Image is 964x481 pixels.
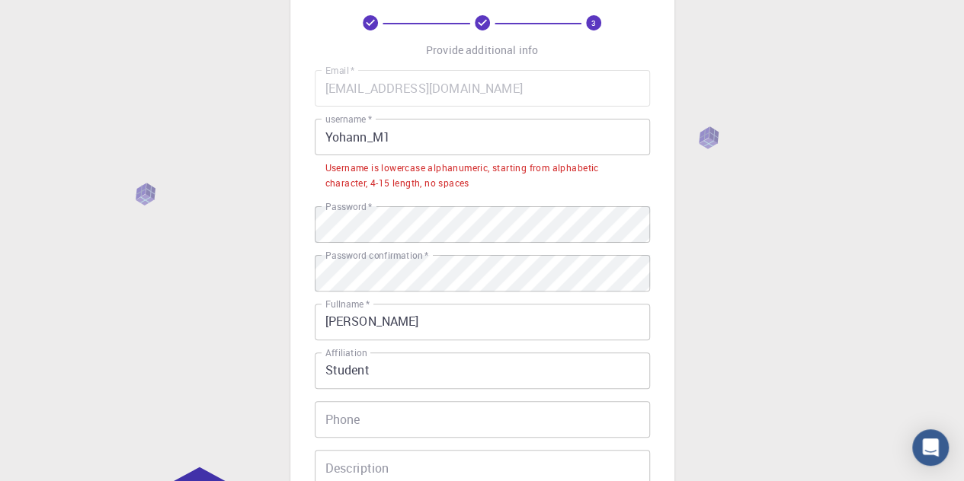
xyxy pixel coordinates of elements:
label: Email [325,64,354,77]
div: Username is lowercase alphanumeric, starting from alphabetic character, 4-15 length, no spaces [325,161,639,191]
p: Provide additional info [426,43,538,58]
text: 3 [591,18,596,28]
label: Affiliation [325,346,367,359]
label: username [325,113,372,126]
label: Password confirmation [325,249,428,262]
div: Open Intercom Messenger [912,429,949,466]
label: Password [325,200,372,213]
label: Fullname [325,298,370,311]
